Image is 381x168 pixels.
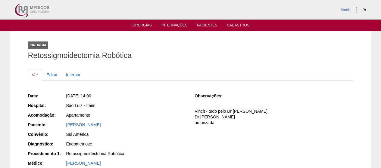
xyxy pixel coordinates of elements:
div: Convênio: [28,131,66,137]
div: Paciente: [28,122,66,128]
a: Vincit [341,8,350,12]
div: Médico: [28,160,66,166]
span: [DATE] 14:00 [66,93,91,98]
div: Data: [28,93,66,99]
a: Cadastros [227,23,249,29]
div: Apartamento [66,112,186,118]
div: Diagnóstico: [28,141,66,147]
div: Observações: [195,93,232,99]
a: [PERSON_NAME] [66,122,101,127]
a: Editar [43,69,62,81]
div: Hospital: [28,102,66,108]
div: Cirurgia [28,41,48,49]
a: Internar [62,69,84,81]
a: Internações [161,23,188,29]
div: São Luiz - Itaim [66,102,186,108]
div: Endometriose [66,141,186,147]
a: Pacientes [197,23,217,29]
i: Sair [363,8,366,12]
a: Cirurgias [132,23,152,29]
div: Retossigmoidectomia Robótica [66,151,186,157]
a: Ver [28,69,42,81]
p: Vincit - tudo pelo Dr [PERSON_NAME] Dr [PERSON_NAME] autorizada [195,108,353,126]
h1: Retossigmoidectomia Robótica [28,52,353,59]
div: Sul América [66,131,186,137]
div: Acomodação: [28,112,66,118]
a: [PERSON_NAME] [66,161,101,166]
div: Procedimento 1: [28,151,66,157]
